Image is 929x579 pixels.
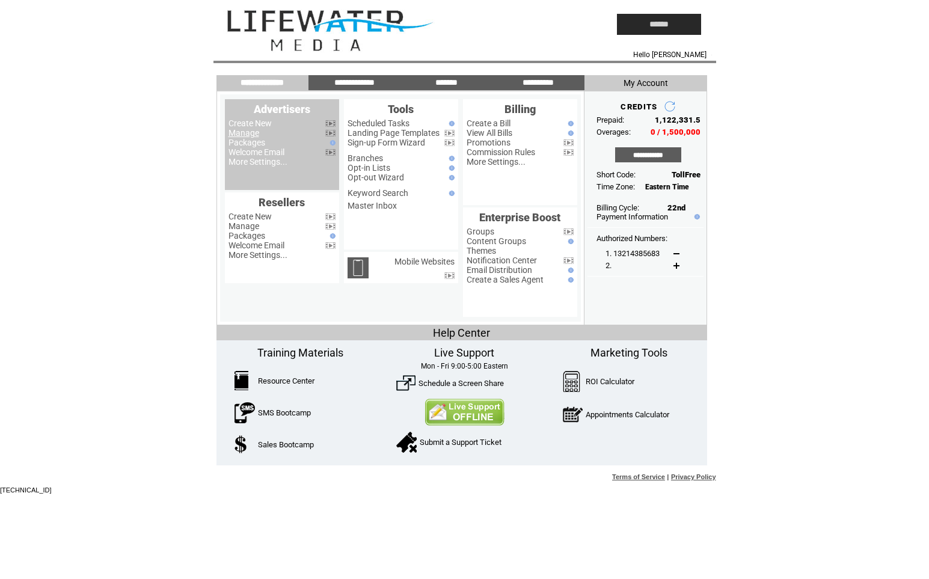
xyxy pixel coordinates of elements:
[645,183,689,191] span: Eastern Time
[348,257,369,278] img: mobile-websites.png
[258,408,311,417] a: SMS Bootcamp
[621,102,657,111] span: CREDITS
[228,128,259,138] a: Manage
[258,376,314,385] a: Resource Center
[396,432,417,453] img: SupportTicket.png
[479,211,560,224] span: Enterprise Boost
[467,147,535,157] a: Commission Rules
[563,149,574,156] img: video.png
[325,213,336,220] img: video.png
[228,212,272,221] a: Create New
[467,157,526,167] a: More Settings...
[586,377,634,386] a: ROI Calculator
[446,191,455,196] img: help.gif
[228,231,265,240] a: Packages
[467,265,532,275] a: Email Distribution
[228,118,272,128] a: Create New
[504,103,536,115] span: Billing
[467,246,496,256] a: Themes
[444,272,455,279] img: video.png
[565,268,574,273] img: help.gif
[325,242,336,249] img: video.png
[596,182,635,191] span: Time Zone:
[467,236,526,246] a: Content Groups
[655,115,701,124] span: 1,122,331.5
[421,362,508,370] span: Mon - Fri 9:00-5:00 Eastern
[444,130,455,136] img: video.png
[612,473,665,480] a: Terms of Service
[467,275,544,284] a: Create a Sales Agent
[672,170,701,179] span: TollFree
[348,173,404,182] a: Opt-out Wizard
[467,256,537,265] a: Notification Center
[259,196,305,209] span: Resellers
[667,473,669,480] span: |
[325,223,336,230] img: video.png
[433,326,490,339] span: Help Center
[434,346,494,359] span: Live Support
[394,257,455,266] a: Mobile Websites
[348,153,383,163] a: Branches
[325,149,336,156] img: video.png
[563,404,583,425] img: AppointmentCalc.png
[228,138,265,147] a: Packages
[596,234,667,243] span: Authorized Numbers:
[596,115,624,124] span: Prepaid:
[420,438,501,447] a: Submit a Support Ticket
[563,228,574,235] img: video.png
[235,371,248,390] img: ResourceCenter.png
[348,128,440,138] a: Landing Page Templates
[671,473,716,480] a: Privacy Policy
[257,346,343,359] span: Training Materials
[565,121,574,126] img: help.gif
[444,139,455,146] img: video.png
[565,239,574,244] img: help.gif
[606,261,612,270] span: 2.
[228,250,287,260] a: More Settings...
[563,139,574,146] img: video.png
[565,277,574,283] img: help.gif
[348,118,409,128] a: Scheduled Tasks
[425,399,504,426] img: Contact Us
[348,138,425,147] a: Sign-up Form Wizard
[325,130,336,136] img: video.png
[258,440,314,449] a: Sales Bootcamp
[606,249,660,258] span: 1. 13214385683
[586,410,669,419] a: Appointments Calculator
[651,127,701,136] span: 0 / 1,500,000
[446,165,455,171] img: help.gif
[667,203,685,212] span: 22nd
[325,120,336,127] img: video.png
[563,371,581,392] img: Calculator.png
[467,227,494,236] a: Groups
[446,175,455,180] img: help.gif
[467,138,510,147] a: Promotions
[228,147,284,157] a: Welcome Email
[596,203,639,212] span: Billing Cycle:
[590,346,667,359] span: Marketing Tools
[446,156,455,161] img: help.gif
[348,201,397,210] a: Master Inbox
[596,212,668,221] a: Payment Information
[467,118,510,128] a: Create a Bill
[348,163,390,173] a: Opt-in Lists
[327,140,336,146] img: help.gif
[235,435,248,453] img: SalesBootcamp.png
[596,127,631,136] span: Overages:
[327,233,336,239] img: help.gif
[596,170,636,179] span: Short Code:
[228,221,259,231] a: Manage
[691,214,700,219] img: help.gif
[388,103,414,115] span: Tools
[624,78,668,88] span: My Account
[446,121,455,126] img: help.gif
[254,103,310,115] span: Advertisers
[235,402,255,423] img: SMSBootcamp.png
[348,188,408,198] a: Keyword Search
[633,51,707,59] span: Hello [PERSON_NAME]
[565,130,574,136] img: help.gif
[228,240,284,250] a: Welcome Email
[467,128,512,138] a: View All Bills
[419,379,504,388] a: Schedule a Screen Share
[563,257,574,264] img: video.png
